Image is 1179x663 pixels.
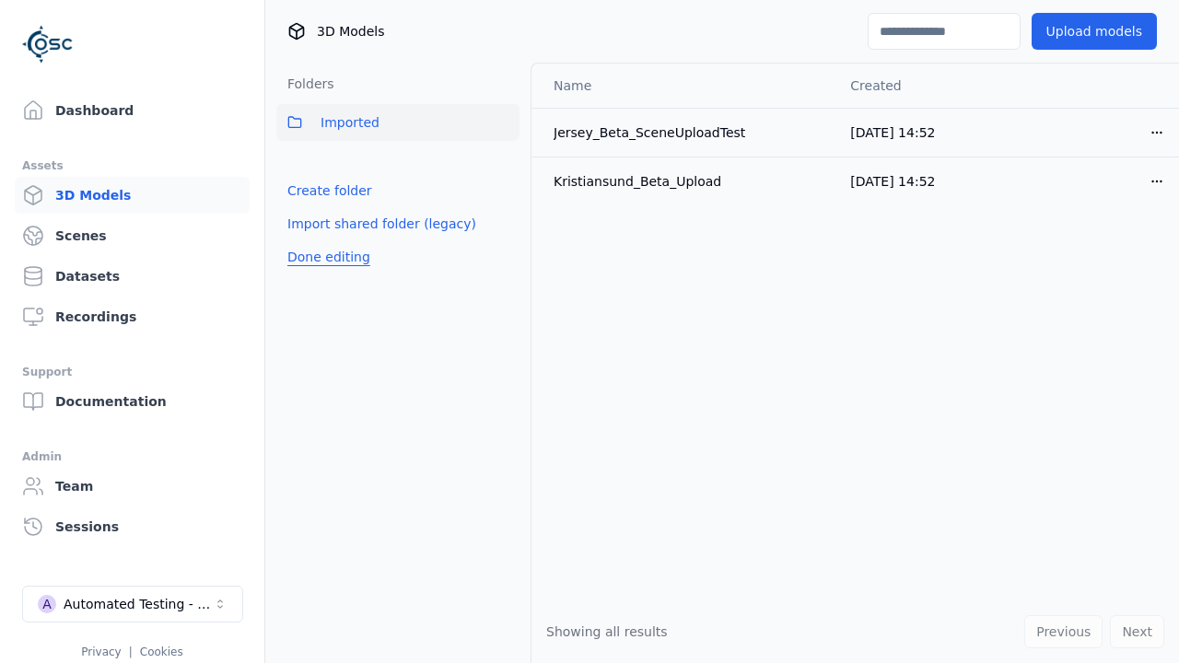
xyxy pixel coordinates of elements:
th: Name [531,64,835,108]
span: 3D Models [317,22,384,41]
button: Imported [276,104,519,141]
button: Done editing [276,240,381,273]
div: Jersey_Beta_SceneUploadTest [554,123,821,142]
button: Select a workspace [22,586,243,622]
span: [DATE] 14:52 [850,125,935,140]
div: A [38,595,56,613]
div: Admin [22,446,242,468]
span: Imported [321,111,379,134]
a: Datasets [15,258,250,295]
img: Logo [22,18,74,70]
a: Sessions [15,508,250,545]
a: Cookies [140,646,183,658]
div: Automated Testing - Playwright [64,595,213,613]
a: 3D Models [15,177,250,214]
span: | [129,646,133,658]
button: Import shared folder (legacy) [276,207,487,240]
div: Support [22,361,242,383]
a: Recordings [15,298,250,335]
button: Upload models [1032,13,1157,50]
a: Scenes [15,217,250,254]
button: Create folder [276,174,383,207]
a: Create folder [287,181,372,200]
span: Showing all results [546,624,668,639]
div: Kristiansund_Beta_Upload [554,172,821,191]
a: Import shared folder (legacy) [287,215,476,233]
a: Team [15,468,250,505]
a: Documentation [15,383,250,420]
a: Privacy [81,646,121,658]
div: Assets [22,155,242,177]
th: Created [835,64,1008,108]
span: [DATE] 14:52 [850,174,935,189]
h3: Folders [276,75,334,93]
a: Dashboard [15,92,250,129]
